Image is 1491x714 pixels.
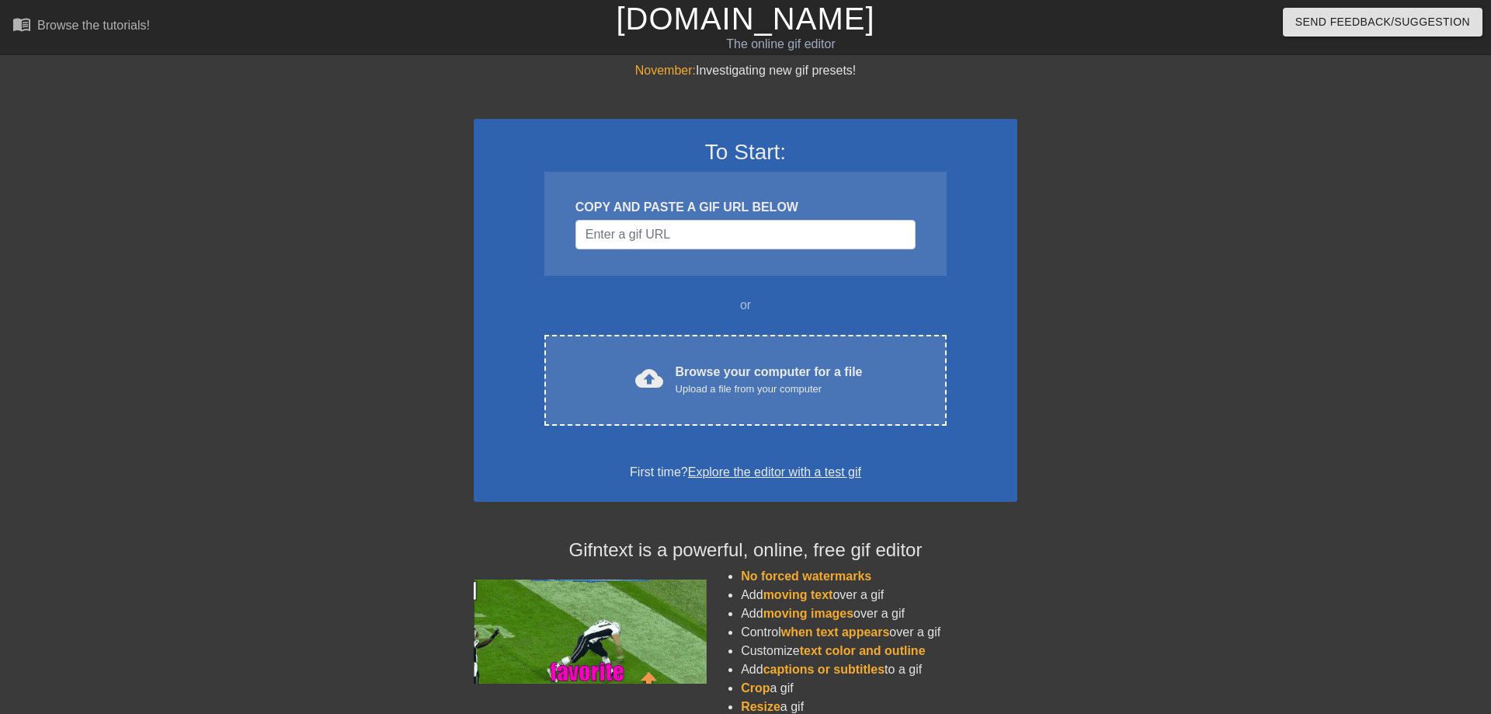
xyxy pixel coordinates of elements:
[741,681,770,695] span: Crop
[635,64,696,77] span: November:
[505,35,1057,54] div: The online gif editor
[763,663,885,676] span: captions or subtitles
[741,660,1017,679] li: Add to a gif
[12,15,31,33] span: menu_book
[741,700,780,713] span: Resize
[1283,8,1482,37] button: Send Feedback/Suggestion
[616,2,874,36] a: [DOMAIN_NAME]
[741,604,1017,623] li: Add over a gif
[494,139,997,165] h3: To Start:
[575,220,916,249] input: Username
[474,539,1017,562] h4: Gifntext is a powerful, online, free gif editor
[781,625,890,639] span: when text appears
[474,580,707,684] img: football_small.gif
[741,679,1017,698] li: a gif
[741,586,1017,604] li: Add over a gif
[575,198,916,217] div: COPY AND PASTE A GIF URL BELOW
[800,644,926,657] span: text color and outline
[741,642,1017,660] li: Customize
[688,465,861,479] a: Explore the editor with a test gif
[12,15,150,39] a: Browse the tutorials!
[741,569,871,583] span: No forced watermarks
[1295,12,1470,32] span: Send Feedback/Suggestion
[474,61,1017,80] div: Investigating new gif presets!
[763,588,833,601] span: moving text
[676,363,863,397] div: Browse your computer for a file
[514,296,977,315] div: or
[676,381,863,397] div: Upload a file from your computer
[635,364,663,392] span: cloud_upload
[37,19,150,32] div: Browse the tutorials!
[741,623,1017,642] li: Control over a gif
[494,463,997,482] div: First time?
[763,607,853,620] span: moving images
